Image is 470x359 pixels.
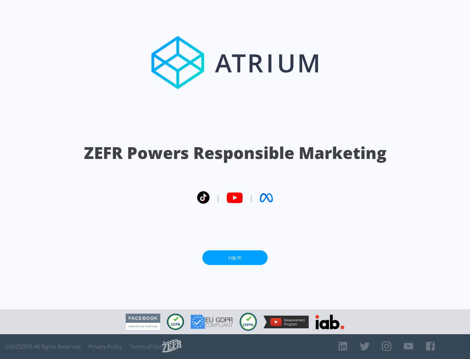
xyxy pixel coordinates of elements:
img: CCPA Compliant [167,314,184,330]
span: | [249,193,253,203]
img: Facebook Marketing Partner [126,314,160,330]
a: Privacy Policy [88,343,122,350]
img: COPPA Compliant [240,313,257,331]
img: GDPR Compliant [191,315,233,329]
h1: ZEFR Powers Responsible Marketing [84,142,386,164]
img: IAB [315,315,344,329]
a: Log In [202,250,268,265]
a: Terms of Use [130,343,162,350]
img: YouTube Measurement Program [263,316,309,328]
span: © 2025 ZEFR All Rights Reserved [5,343,81,350]
span: | [216,193,220,203]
